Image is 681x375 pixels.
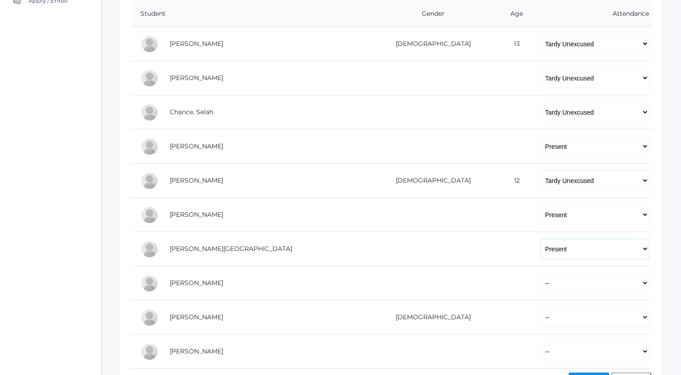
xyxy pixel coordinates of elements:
div: Raelyn Hazen [140,206,158,224]
th: Age [495,1,532,27]
td: [DEMOGRAPHIC_DATA] [364,27,496,61]
div: Payton Paterson [140,274,158,292]
th: Attendance [532,1,651,27]
a: [PERSON_NAME] [170,313,223,321]
a: [PERSON_NAME] [170,176,223,184]
a: [PERSON_NAME] [170,40,223,48]
a: Chance, Selah [170,108,213,116]
th: Gender [364,1,496,27]
a: [PERSON_NAME] [170,347,223,355]
td: 13 [495,27,532,61]
div: Selah Chance [140,103,158,121]
div: Chase Farnes [140,172,158,190]
a: [PERSON_NAME] [170,74,223,82]
div: Shelby Hill [140,240,158,258]
div: Cole Pecor [140,308,158,326]
div: Abby Zylstra [140,343,158,361]
a: [PERSON_NAME] [170,279,223,287]
div: Levi Erner [140,138,158,156]
a: [PERSON_NAME] [170,210,223,219]
div: Gabby Brozek [140,69,158,87]
th: Student [131,1,364,27]
a: [PERSON_NAME] [170,142,223,150]
td: [DEMOGRAPHIC_DATA] [364,300,496,335]
a: [PERSON_NAME][GEOGRAPHIC_DATA] [170,245,292,253]
div: Josey Baker [140,35,158,53]
td: [DEMOGRAPHIC_DATA] [364,164,496,198]
td: 12 [495,164,532,198]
